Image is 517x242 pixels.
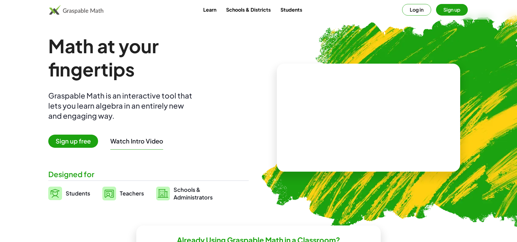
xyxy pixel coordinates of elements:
[110,137,163,145] button: Watch Intro Video
[276,4,307,15] a: Students
[323,95,414,141] video: What is this? This is dynamic math notation. Dynamic math notation plays a central role in how Gr...
[156,186,213,201] a: Schools &Administrators
[436,4,468,16] button: Sign up
[48,169,249,179] div: Designed for
[120,190,144,197] span: Teachers
[48,135,98,148] span: Sign up free
[156,187,170,200] img: svg%3e
[221,4,276,15] a: Schools & Districts
[174,186,213,201] span: Schools & Administrators
[102,186,144,201] a: Teachers
[48,34,243,81] h1: Math at your fingertips
[402,4,431,16] button: Log in
[48,187,62,200] img: svg%3e
[48,91,195,121] div: Graspable Math is an interactive tool that lets you learn algebra in an entirely new and engaging...
[48,186,90,201] a: Students
[102,187,116,200] img: svg%3e
[198,4,221,15] a: Learn
[66,190,90,197] span: Students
